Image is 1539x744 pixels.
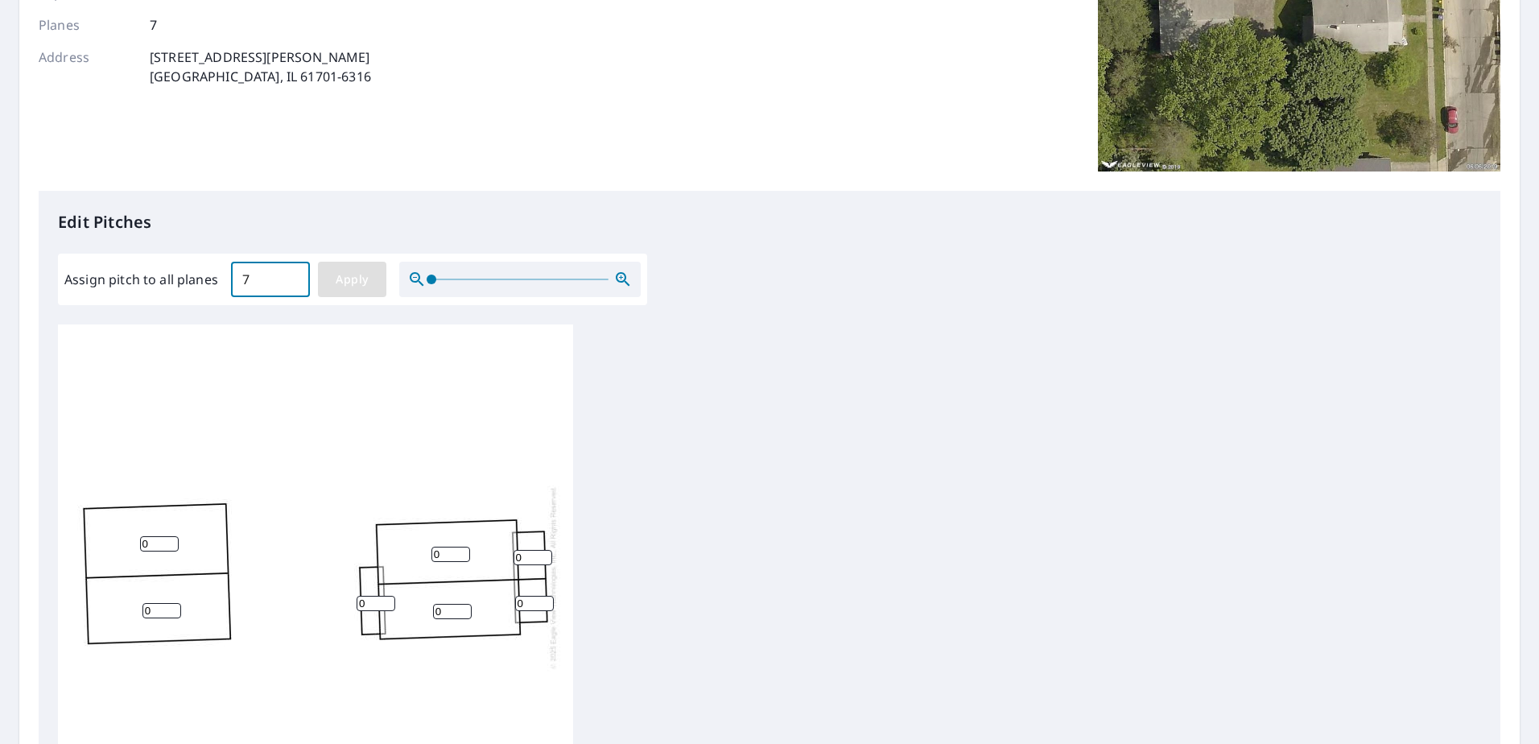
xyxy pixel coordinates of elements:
p: Planes [39,15,135,35]
p: 7 [150,15,157,35]
p: [STREET_ADDRESS][PERSON_NAME] [GEOGRAPHIC_DATA], IL 61701-6316 [150,48,371,86]
input: 00.0 [231,257,310,302]
label: Assign pitch to all planes [64,270,218,289]
p: Edit Pitches [58,210,1481,234]
button: Apply [318,262,386,297]
p: Address [39,48,135,86]
span: Apply [331,270,373,290]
